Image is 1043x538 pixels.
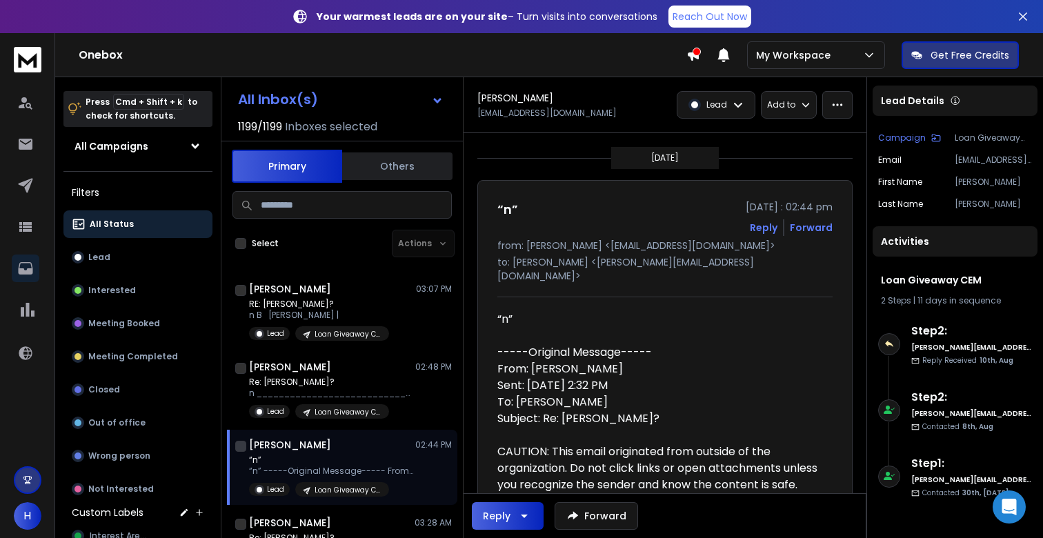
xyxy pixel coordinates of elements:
[238,92,318,106] h1: All Inbox(s)
[249,360,331,374] h1: [PERSON_NAME]
[555,502,638,530] button: Forward
[902,41,1019,69] button: Get Free Credits
[911,475,1032,485] h6: [PERSON_NAME][EMAIL_ADDRESS][DOMAIN_NAME]
[472,502,544,530] button: Reply
[88,285,136,296] p: Interested
[315,485,381,495] p: Loan Giveaway CEM
[878,132,926,143] p: Campaign
[315,329,381,339] p: Loan Giveaway CEM
[232,150,342,183] button: Primary
[922,421,993,432] p: Contacted
[249,377,415,388] p: Re: [PERSON_NAME]?
[88,417,146,428] p: Out of office
[90,219,134,230] p: All Status
[63,183,212,202] h3: Filters
[878,155,902,166] p: Email
[267,328,284,339] p: Lead
[955,177,1032,188] p: [PERSON_NAME]
[63,243,212,271] button: Lead
[911,389,1032,406] h6: Step 2 :
[878,132,941,143] button: Campaign
[74,139,148,153] h1: All Campaigns
[881,295,911,306] span: 2 Steps
[911,455,1032,472] h6: Step 1 :
[750,221,777,235] button: Reply
[873,226,1037,257] div: Activities
[63,277,212,304] button: Interested
[63,310,212,337] button: Meeting Booked
[267,484,284,495] p: Lead
[922,355,1013,366] p: Reply Received
[79,47,686,63] h1: Onebox
[63,132,212,160] button: All Campaigns
[651,152,679,163] p: [DATE]
[86,95,197,123] p: Press to check for shortcuts.
[673,10,747,23] p: Reach Out Now
[668,6,751,28] a: Reach Out Now
[993,490,1026,524] div: Open Intercom Messenger
[88,384,120,395] p: Closed
[285,119,377,135] h3: Inboxes selected
[63,376,212,403] button: Closed
[955,199,1032,210] p: [PERSON_NAME]
[63,475,212,503] button: Not Interested
[790,221,833,235] div: Forward
[706,99,727,110] p: Lead
[497,239,833,252] p: from: [PERSON_NAME] <[EMAIL_ADDRESS][DOMAIN_NAME]>
[911,408,1032,419] h6: [PERSON_NAME][EMAIL_ADDRESS][DOMAIN_NAME]
[980,355,1013,366] span: 10th, Aug
[249,455,415,466] p: “n”
[227,86,455,113] button: All Inbox(s)
[14,47,41,72] img: logo
[315,407,381,417] p: Loan Giveaway CEM
[483,509,510,523] div: Reply
[756,48,836,62] p: My Workspace
[415,439,452,450] p: 02:44 PM
[922,488,1009,498] p: Contacted
[14,502,41,530] button: H
[249,466,415,477] p: “n” -----Original Message----- From: [PERSON_NAME]
[497,200,518,219] h1: “n”
[497,255,833,283] p: to: [PERSON_NAME] <[PERSON_NAME][EMAIL_ADDRESS][DOMAIN_NAME]>
[88,484,154,495] p: Not Interested
[113,94,184,110] span: Cmd + Shift + k
[249,282,331,296] h1: [PERSON_NAME]
[962,421,993,432] span: 8th, Aug
[881,295,1029,306] div: |
[238,119,282,135] span: 1199 / 1199
[911,323,1032,339] h6: Step 2 :
[955,132,1032,143] p: Loan Giveaway CEM
[249,388,415,399] p: n ________________________________ From: [PERSON_NAME]
[317,10,508,23] strong: Your warmest leads are on your site
[63,210,212,238] button: All Status
[249,438,331,452] h1: [PERSON_NAME]
[249,516,331,530] h1: [PERSON_NAME]
[917,295,1001,306] span: 11 days in sequence
[88,318,160,329] p: Meeting Booked
[416,283,452,295] p: 03:07 PM
[267,406,284,417] p: Lead
[249,299,389,310] p: RE: [PERSON_NAME]?
[881,273,1029,287] h1: Loan Giveaway CEM
[72,506,143,519] h3: Custom Labels
[931,48,1009,62] p: Get Free Credits
[88,450,150,461] p: Wrong person
[63,409,212,437] button: Out of office
[767,99,795,110] p: Add to
[477,91,553,105] h1: [PERSON_NAME]
[415,517,452,528] p: 03:28 AM
[415,361,452,372] p: 02:48 PM
[88,351,178,362] p: Meeting Completed
[477,108,617,119] p: [EMAIL_ADDRESS][DOMAIN_NAME]
[63,343,212,370] button: Meeting Completed
[252,238,279,249] label: Select
[88,252,110,263] p: Lead
[317,10,657,23] p: – Turn visits into conversations
[249,310,389,321] p: n B [PERSON_NAME] |
[955,155,1032,166] p: [EMAIL_ADDRESS][DOMAIN_NAME]
[63,442,212,470] button: Wrong person
[911,342,1032,352] h6: [PERSON_NAME][EMAIL_ADDRESS][DOMAIN_NAME]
